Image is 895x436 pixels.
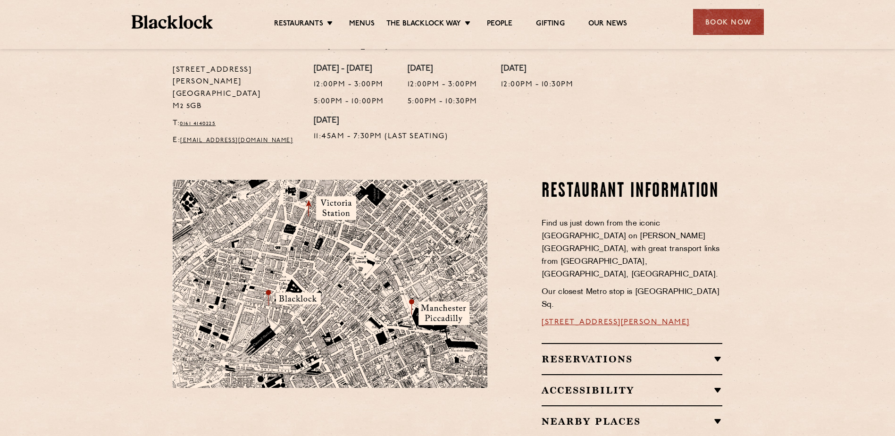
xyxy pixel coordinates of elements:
a: [EMAIL_ADDRESS][DOMAIN_NAME] [180,138,293,143]
p: [STREET_ADDRESS][PERSON_NAME] [GEOGRAPHIC_DATA] M2 5GB [173,64,300,113]
span: Find us just down from the iconic [GEOGRAPHIC_DATA] on [PERSON_NAME][GEOGRAPHIC_DATA], with great... [542,220,720,278]
p: 12:00pm - 10:30pm [501,79,574,91]
h4: [DATE] [314,116,448,126]
p: 11:45am - 7:30pm (Last Seating) [314,131,448,143]
a: 0161 4140225 [180,121,216,126]
h4: [DATE] [501,64,574,75]
p: 5:00pm - 10:30pm [408,96,477,108]
h2: Restaurant Information [542,180,722,203]
p: E: [173,134,300,147]
a: Gifting [536,19,564,30]
p: 12:00pm - 3:00pm [408,79,477,91]
a: People [487,19,512,30]
a: Restaurants [274,19,323,30]
h4: [DATE] - [DATE] [314,64,384,75]
a: Our News [588,19,627,30]
p: 5:00pm - 10:00pm [314,96,384,108]
p: T: [173,117,300,130]
h2: Accessibility [542,385,722,396]
a: Menus [349,19,375,30]
p: 12:00pm - 3:00pm [314,79,384,91]
h4: [DATE] [408,64,477,75]
h2: Reservations [542,353,722,365]
a: [STREET_ADDRESS][PERSON_NAME] [542,319,690,326]
a: The Blacklock Way [386,19,461,30]
span: Our closest Metro stop is [GEOGRAPHIC_DATA] Sq. [542,288,719,309]
h2: Nearby Places [542,416,722,427]
div: Book Now [693,9,764,35]
img: BL_Textured_Logo-footer-cropped.svg [132,15,213,29]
